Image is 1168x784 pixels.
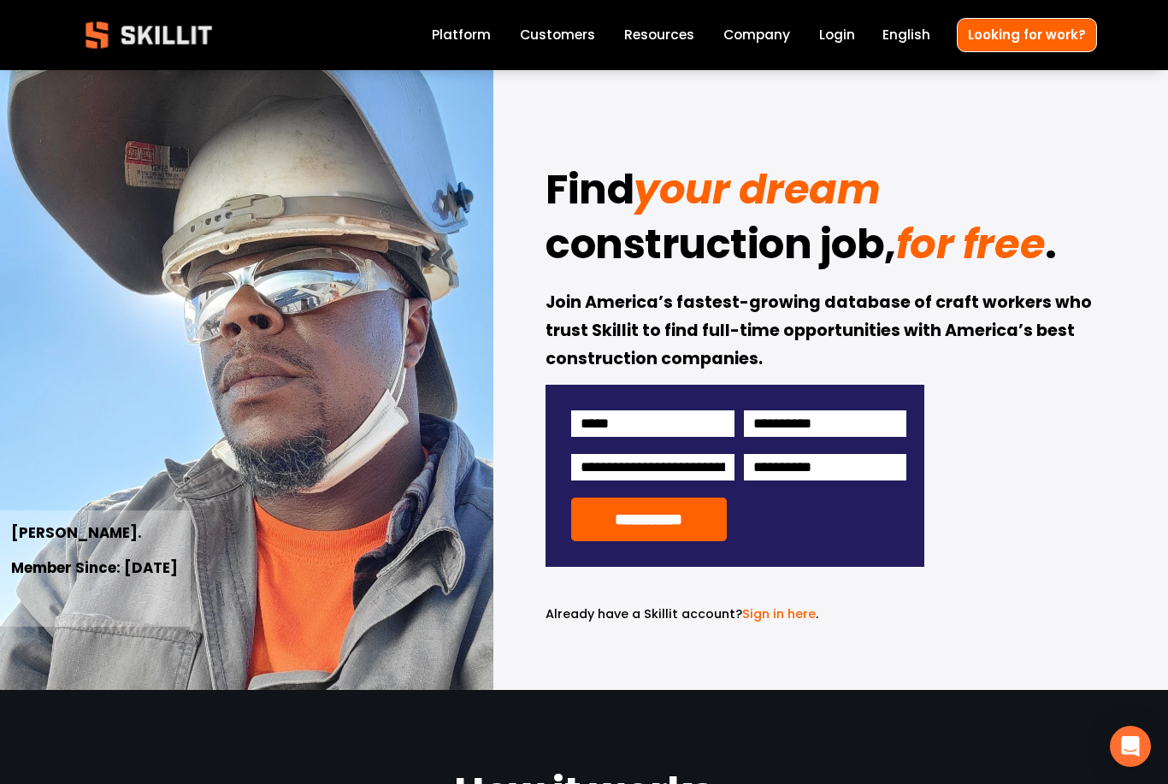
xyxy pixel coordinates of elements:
a: folder dropdown [624,24,694,47]
em: your dream [634,161,880,218]
strong: Member Since: [DATE] [11,557,178,581]
a: Sign in here [742,605,816,622]
img: Skillit [71,9,227,61]
strong: construction job, [546,213,896,283]
a: Login [819,24,855,47]
p: . [546,604,924,624]
strong: . [1045,213,1057,283]
strong: Find [546,158,634,228]
span: Resources [624,25,694,44]
div: language picker [882,24,930,47]
em: for free [896,215,1045,273]
span: English [882,25,930,44]
span: Already have a Skillit account? [546,605,742,622]
a: Company [723,24,790,47]
a: Platform [432,24,491,47]
strong: Join America’s fastest-growing database of craft workers who trust Skillit to find full-time oppo... [546,290,1095,374]
a: Looking for work? [957,18,1097,51]
a: Customers [520,24,595,47]
strong: [PERSON_NAME]. [11,522,142,546]
div: Open Intercom Messenger [1110,726,1151,767]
